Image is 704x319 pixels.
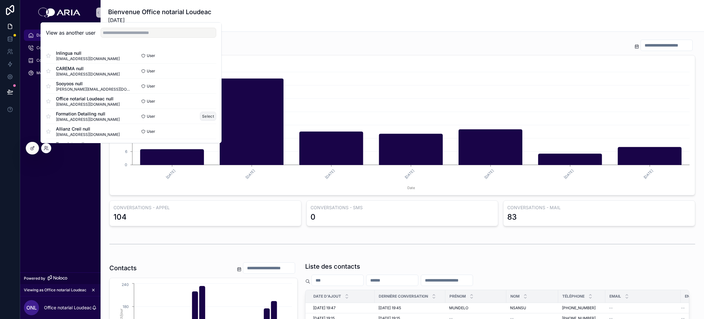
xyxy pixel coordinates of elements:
[609,305,677,311] a: --
[125,162,127,167] tspan: 0
[56,132,120,137] span: [EMAIL_ADDRESS][DOMAIN_NAME]
[38,8,83,18] img: App logo
[36,58,52,63] span: Contacts
[24,55,97,66] a: Contacts
[108,16,212,24] span: [DATE]
[36,70,57,76] span: Mon avatar
[26,304,37,311] span: OnL
[56,50,120,56] span: Inlingua null
[449,305,503,311] a: MUNDELO
[165,169,176,180] text: [DATE]
[404,169,415,180] text: [DATE]
[562,305,596,311] span: [PHONE_NUMBER]
[147,53,155,58] span: User
[24,30,97,41] a: Dashboard
[46,29,96,36] h2: View as another user
[56,87,131,92] span: [PERSON_NAME][EMAIL_ADDRESS][DOMAIN_NAME]
[36,45,62,50] span: Conversations
[510,305,554,311] a: NSANSU
[108,8,212,16] h1: Bienvenue Office notarial Loudeac
[563,169,574,180] text: [DATE]
[109,264,137,272] h1: Contacts
[125,149,127,154] tspan: 6
[24,276,45,281] span: Powered by
[147,84,155,89] span: User
[56,96,120,102] span: Office notarial Loudeac null
[245,169,256,180] text: [DATE]
[36,33,56,38] span: Dashboard
[24,288,86,293] span: Viewing as Office notarial Loudeac
[313,294,341,299] span: Date d'ajout
[123,304,129,309] tspan: 180
[56,102,120,107] span: [EMAIL_ADDRESS][DOMAIN_NAME]
[20,272,101,284] a: Powered by
[449,294,466,299] span: Prénom
[113,212,127,222] div: 104
[311,204,494,211] h3: CONVERSATIONS - SMS
[56,81,131,87] span: Sooyoos null
[378,305,442,311] a: [DATE] 19:45
[56,141,120,147] span: Template null
[379,294,428,299] span: Dernière conversation
[147,69,155,74] span: User
[305,262,360,271] h1: Liste des contacts
[643,169,654,180] text: [DATE]
[56,111,120,117] span: Formation Detailing null
[56,65,120,72] span: CAREMA null
[113,70,691,191] div: chart
[24,67,97,79] a: Mon avatar
[147,114,155,119] span: User
[449,305,468,311] span: MUNDELO
[113,59,691,68] h3: Nombre d'appels
[313,305,336,311] span: [DATE] 19:47
[311,212,316,222] div: 0
[562,305,602,311] a: [PHONE_NUMBER]
[20,25,101,87] div: scrollable content
[122,282,129,287] tspan: 240
[44,305,92,311] p: Office notarial Loudeac
[609,294,621,299] span: Email
[681,305,685,311] span: --
[324,169,336,180] text: [DATE]
[510,305,526,311] span: NSANSU
[56,72,120,77] span: [EMAIL_ADDRESS][DOMAIN_NAME]
[609,305,613,311] span: --
[507,212,517,222] div: 83
[200,112,216,121] button: Select
[407,186,415,190] tspan: Date
[507,204,691,211] h3: CONVERSATIONS - MAIL
[56,117,120,122] span: [EMAIL_ADDRESS][DOMAIN_NAME]
[378,305,401,311] span: [DATE] 19:45
[483,169,495,180] text: [DATE]
[313,305,371,311] a: [DATE] 19:47
[562,294,585,299] span: Téléphone
[147,99,155,104] span: User
[24,42,97,53] a: Conversations
[147,129,155,134] span: User
[56,126,120,132] span: Allianz Creil null
[510,294,520,299] span: Nom
[56,56,120,61] span: [EMAIL_ADDRESS][DOMAIN_NAME]
[113,204,297,211] h3: CONVERSATIONS - APPEL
